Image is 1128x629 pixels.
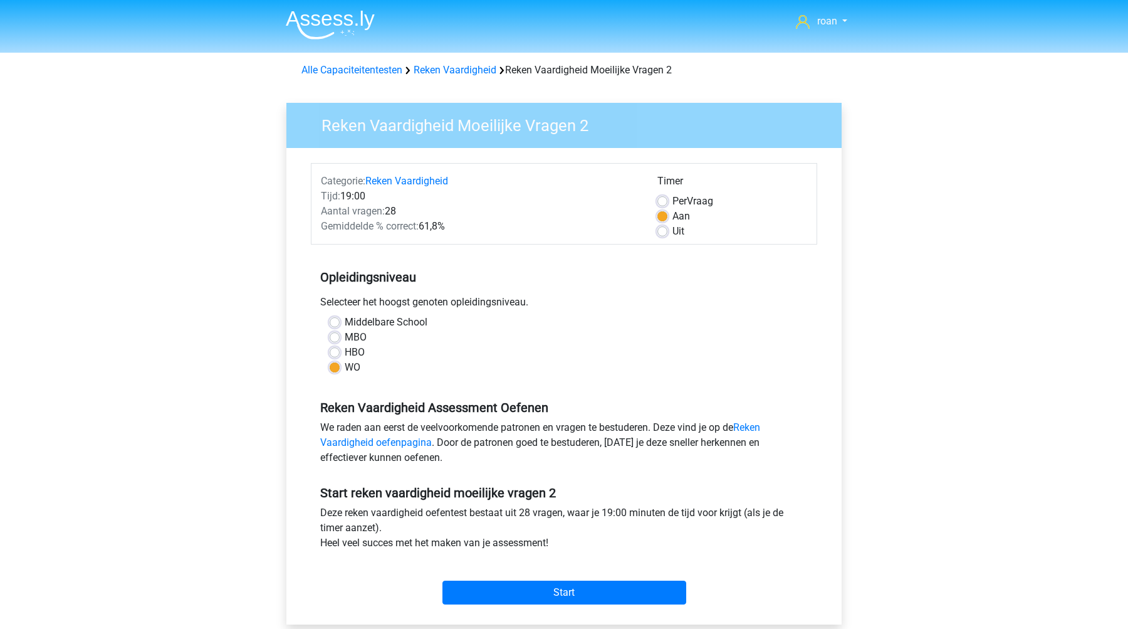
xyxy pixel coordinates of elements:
[306,111,832,135] h3: Reken Vaardigheid Moeilijke Vragen 2
[311,505,817,556] div: Deze reken vaardigheid oefentest bestaat uit 28 vragen, waar je 19:00 minuten de tijd voor krijgt...
[301,64,402,76] a: Alle Capaciteitentesten
[320,400,808,415] h5: Reken Vaardigheid Assessment Oefenen
[791,14,852,29] a: roan
[321,175,365,187] span: Categorie:
[320,485,808,500] h5: Start reken vaardigheid moeilijke vragen 2
[311,219,648,234] div: 61,8%
[321,205,385,217] span: Aantal vragen:
[672,224,684,239] label: Uit
[286,10,375,40] img: Assessly
[345,360,360,375] label: WO
[345,345,365,360] label: HBO
[672,194,713,209] label: Vraag
[321,190,340,202] span: Tijd:
[442,581,686,605] input: Start
[320,265,808,290] h5: Opleidingsniveau
[672,195,687,207] span: Per
[657,174,807,194] div: Timer
[345,330,367,345] label: MBO
[321,220,419,232] span: Gemiddelde % correct:
[311,189,648,204] div: 19:00
[365,175,448,187] a: Reken Vaardigheid
[311,295,817,315] div: Selecteer het hoogst genoten opleidingsniveau.
[817,15,837,27] span: roan
[414,64,496,76] a: Reken Vaardigheid
[296,63,832,78] div: Reken Vaardigheid Moeilijke Vragen 2
[311,204,648,219] div: 28
[311,420,817,470] div: We raden aan eerst de veelvoorkomende patronen en vragen te bestuderen. Deze vind je op de . Door...
[672,209,690,224] label: Aan
[345,315,427,330] label: Middelbare School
